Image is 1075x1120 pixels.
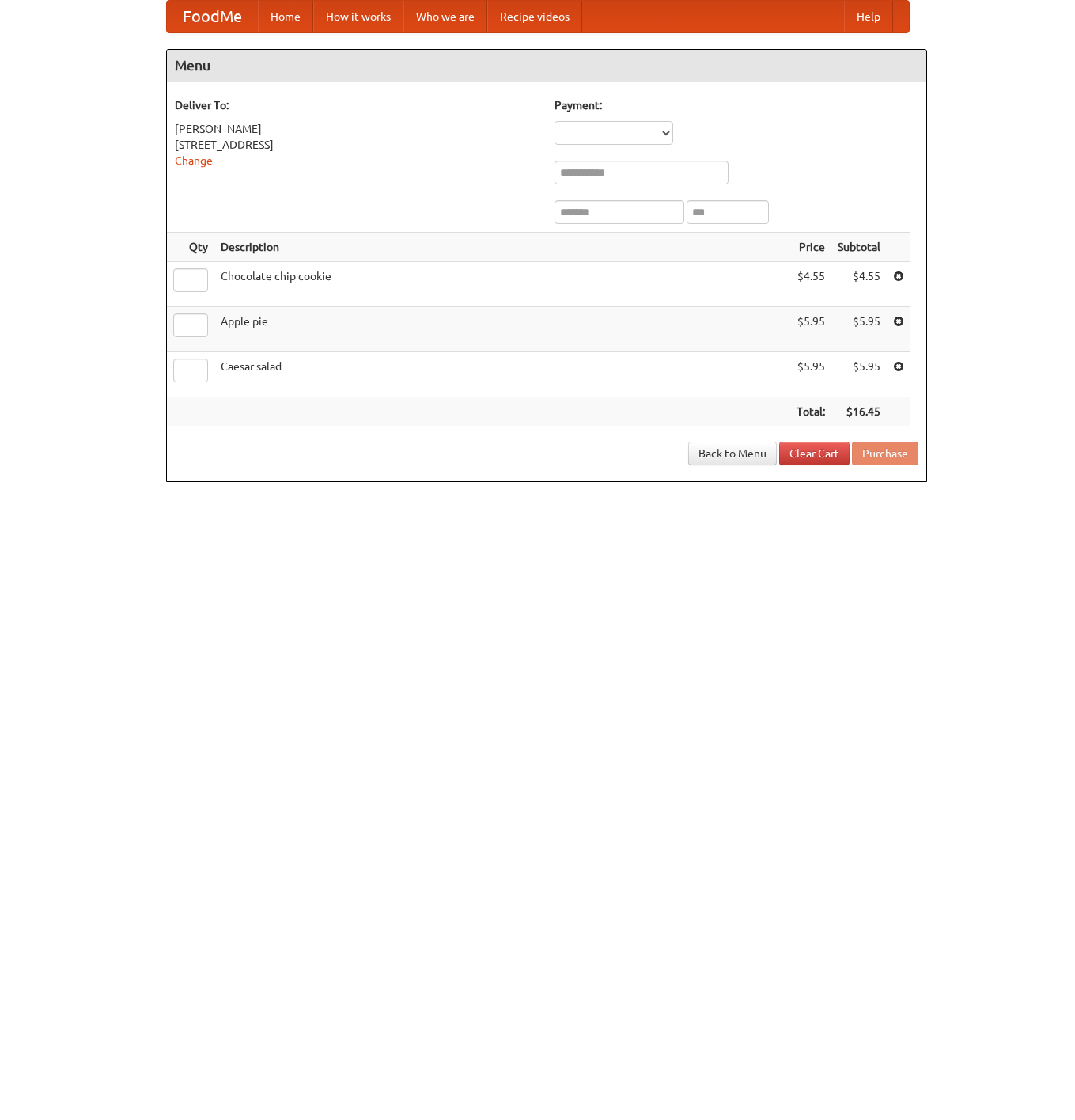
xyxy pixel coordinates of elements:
[175,137,539,153] div: [STREET_ADDRESS]
[214,262,790,307] td: Chocolate chip cookie
[214,233,790,262] th: Description
[790,397,831,427] th: Total:
[844,1,893,32] a: Help
[688,442,777,465] a: Back to Menu
[167,50,926,82] h4: Menu
[258,1,313,32] a: Home
[175,97,539,113] h5: Deliver To:
[175,154,213,167] a: Change
[831,397,887,427] th: $16.45
[167,1,258,32] a: FoodMe
[313,1,403,32] a: How it works
[403,1,487,32] a: Who we are
[555,97,918,113] h5: Payment:
[831,307,887,352] td: $5.95
[779,442,850,465] a: Clear Cart
[831,262,887,307] td: $4.55
[852,442,918,465] button: Purchase
[214,307,790,352] td: Apple pie
[790,307,831,352] td: $5.95
[790,352,831,397] td: $5.95
[790,262,831,307] td: $4.55
[831,233,887,262] th: Subtotal
[831,352,887,397] td: $5.95
[175,121,539,137] div: [PERSON_NAME]
[214,352,790,397] td: Caesar salad
[487,1,582,32] a: Recipe videos
[167,233,214,262] th: Qty
[790,233,831,262] th: Price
